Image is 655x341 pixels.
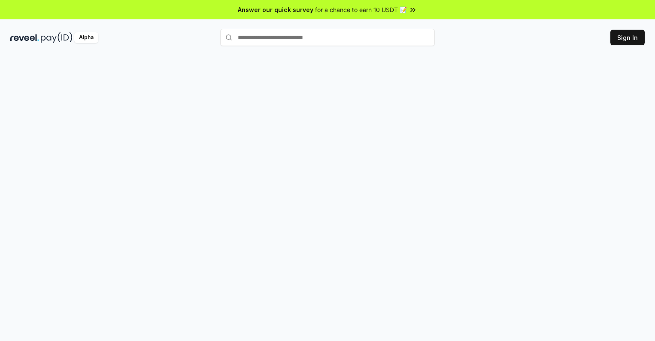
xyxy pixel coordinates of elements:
[41,32,73,43] img: pay_id
[610,30,645,45] button: Sign In
[315,5,407,14] span: for a chance to earn 10 USDT 📝
[238,5,313,14] span: Answer our quick survey
[10,32,39,43] img: reveel_dark
[74,32,98,43] div: Alpha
